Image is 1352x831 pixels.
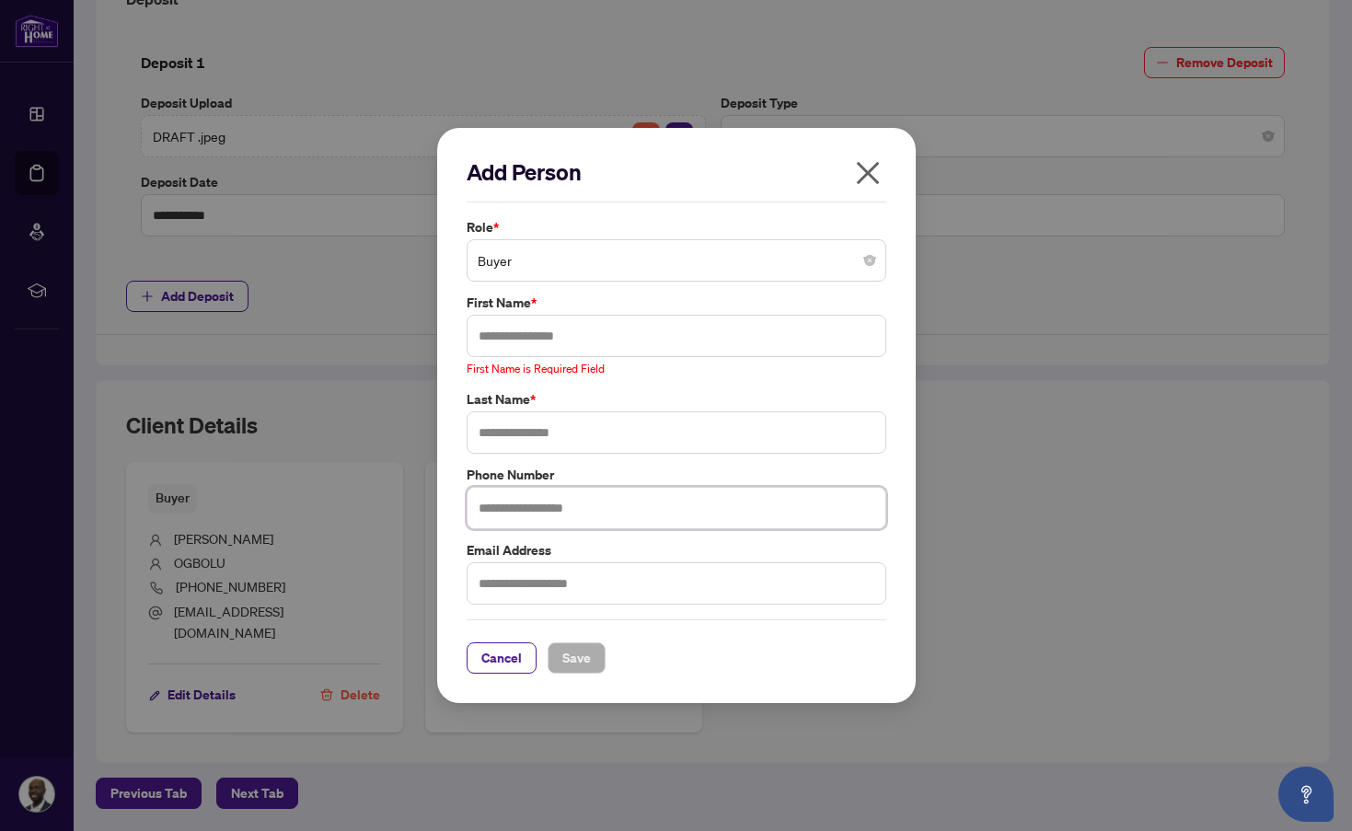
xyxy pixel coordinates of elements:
[481,643,522,673] span: Cancel
[853,158,883,188] span: close
[478,243,875,278] span: Buyer
[864,255,875,266] span: close-circle
[467,157,886,187] h2: Add Person
[467,293,886,313] label: First Name
[467,465,886,485] label: Phone Number
[467,389,886,410] label: Last Name
[467,217,886,237] label: Role
[467,362,605,375] span: First Name is Required Field
[1278,767,1334,822] button: Open asap
[548,642,606,674] button: Save
[467,540,886,560] label: Email Address
[467,642,537,674] button: Cancel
